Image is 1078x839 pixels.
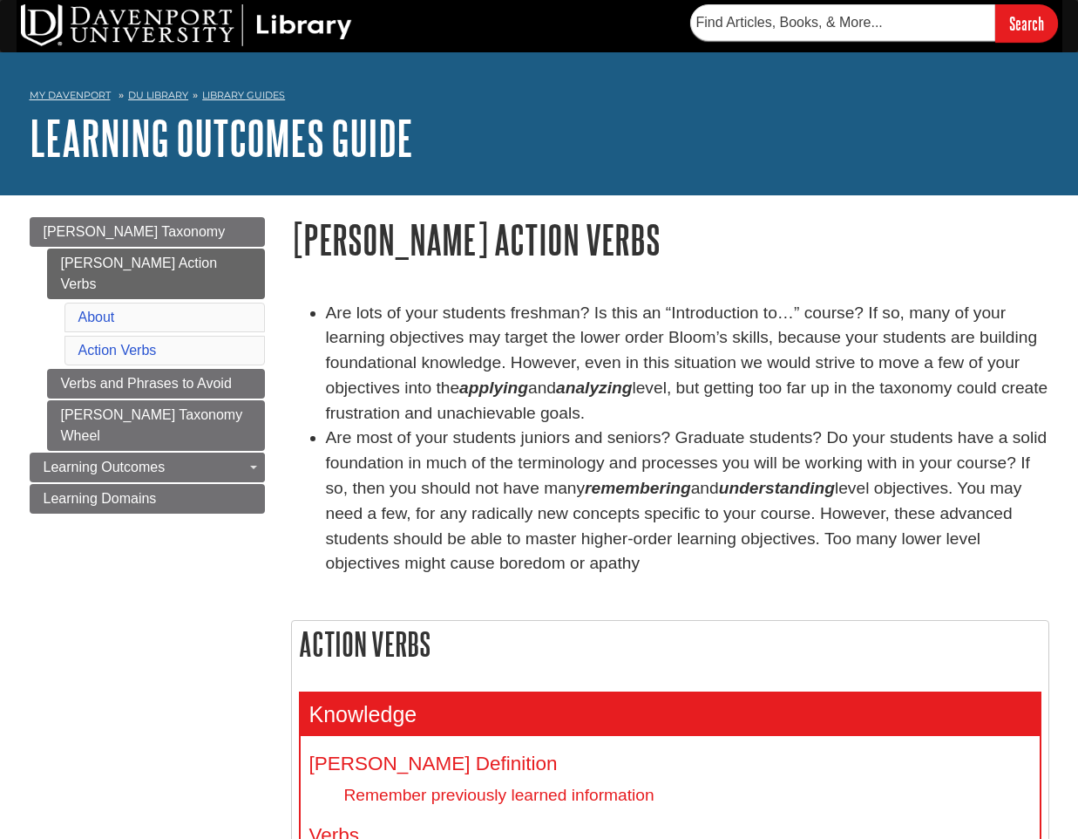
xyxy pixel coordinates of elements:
a: My Davenport [30,88,111,103]
li: Are lots of your students freshman? Is this an “Introduction to…” course? If so, many of your lea... [326,301,1049,426]
dd: Remember previously learned information [344,783,1031,807]
a: Action Verbs [78,343,157,358]
a: Learning Outcomes Guide [30,111,413,165]
nav: breadcrumb [30,84,1049,112]
em: remembering [585,479,691,497]
li: Are most of your students juniors and seniors? Graduate students? Do your students have a solid f... [326,426,1049,576]
span: Learning Domains [44,491,157,506]
h3: Knowledge [301,693,1040,736]
a: Library Guides [202,89,285,101]
span: Learning Outcomes [44,460,166,474]
a: Learning Outcomes [30,453,265,482]
a: DU Library [128,89,188,101]
a: [PERSON_NAME] Taxonomy [30,217,265,247]
a: About [78,310,115,324]
input: Find Articles, Books, & More... [690,4,995,41]
a: [PERSON_NAME] Taxonomy Wheel [47,400,265,451]
strong: applying [459,379,528,397]
h4: [PERSON_NAME] Definition [309,754,1031,775]
a: Learning Domains [30,484,265,514]
div: Guide Page Menu [30,217,265,514]
h2: Action Verbs [292,621,1048,667]
em: understanding [719,479,835,497]
a: Verbs and Phrases to Avoid [47,369,265,399]
h1: [PERSON_NAME] Action Verbs [291,217,1049,262]
strong: analyzing [556,379,632,397]
span: [PERSON_NAME] Taxonomy [44,224,226,239]
a: [PERSON_NAME] Action Verbs [47,249,265,299]
form: Searches DU Library's articles, books, and more [690,4,1058,42]
input: Search [995,4,1058,42]
img: DU Library [21,4,352,46]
